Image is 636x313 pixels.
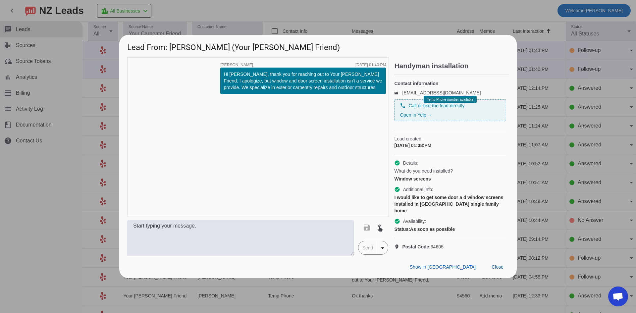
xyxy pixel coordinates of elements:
strong: Postal Code: [402,244,431,249]
div: I would like to get some door a d window screens installed in [GEOGRAPHIC_DATA] single family home [394,194,506,214]
span: Lead created: [394,135,506,142]
mat-icon: touch_app [376,224,384,232]
h2: Handyman installation [394,63,509,69]
mat-icon: phone [400,103,406,109]
div: As soon as possible [394,226,506,233]
div: [DATE] 01:40:PM [355,63,386,67]
span: 94605 [402,243,444,250]
span: Call or text the lead directly [408,102,464,109]
span: Availability: [403,218,426,225]
h1: Lead From: [PERSON_NAME] (Your [PERSON_NAME] Friend) [119,35,517,57]
a: Open in Yelp → [400,112,432,118]
span: What do you need installed? [394,168,453,174]
a: [EMAIL_ADDRESS][DOMAIN_NAME] [402,90,481,95]
div: [DATE] 01:38:PM [394,142,506,149]
button: Close [486,261,509,273]
div: Hi [PERSON_NAME], thank you for reaching out to Your [PERSON_NAME] Friend. I apologize, but windo... [224,71,383,91]
mat-icon: location_on [394,244,402,249]
span: Show in [GEOGRAPHIC_DATA] [410,264,476,270]
span: [PERSON_NAME] [220,63,253,67]
mat-icon: check_circle [394,186,400,192]
mat-icon: check_circle [394,218,400,224]
span: Additional info: [403,186,433,193]
span: Close [492,264,503,270]
button: Show in [GEOGRAPHIC_DATA] [404,261,481,273]
mat-icon: check_circle [394,160,400,166]
h4: Contact information [394,80,506,87]
mat-icon: email [394,91,402,94]
strong: Status: [394,227,410,232]
div: Open chat [608,287,628,306]
span: Details: [403,160,418,166]
span: Temp Phone number available [427,98,473,101]
div: Window screens [394,176,506,182]
mat-icon: arrow_drop_down [379,244,387,252]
